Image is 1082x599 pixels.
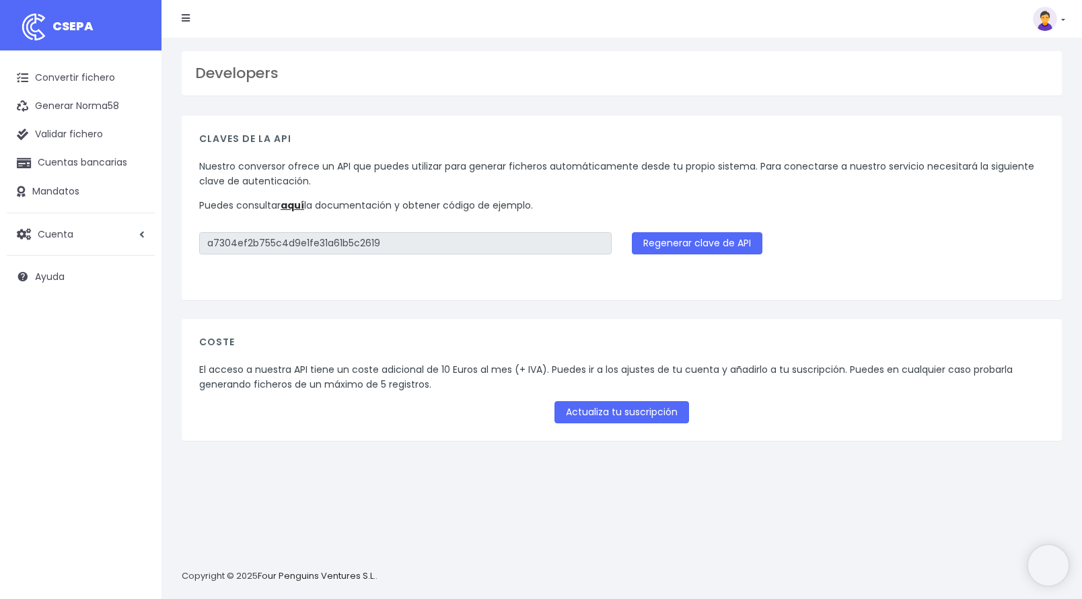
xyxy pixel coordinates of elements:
[35,270,65,283] span: Ayuda
[1033,7,1057,31] img: profile
[554,401,689,423] a: Actualiza tu suscripción
[182,569,377,584] p: Copyright © 2025 .
[199,159,1044,189] p: Nuestro conversor ofrece un API que puedes utilizar para generar ficheros automáticamente desde t...
[199,133,1044,151] h4: Claves de la API
[281,199,304,212] a: aquí
[199,198,1044,213] p: Puedes consultar la documentación y obtener código de ejemplo.
[199,337,1044,355] h4: Coste
[199,362,1044,392] p: El acceso a nuestra API tiene un coste adicional de 10 Euros al mes (+ IVA). Puedes ir a los ajus...
[7,262,155,291] a: Ayuda
[632,232,762,254] a: Regenerar clave de API
[7,120,155,149] a: Validar fichero
[7,220,155,248] a: Cuenta
[7,149,155,177] a: Cuentas bancarias
[7,92,155,120] a: Generar Norma58
[258,569,375,582] a: Four Penguins Ventures S.L.
[17,10,50,44] img: logo
[38,227,73,240] span: Cuenta
[195,65,1048,82] h3: Developers
[7,64,155,92] a: Convertir fichero
[7,178,155,206] a: Mandatos
[52,17,94,34] span: CSEPA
